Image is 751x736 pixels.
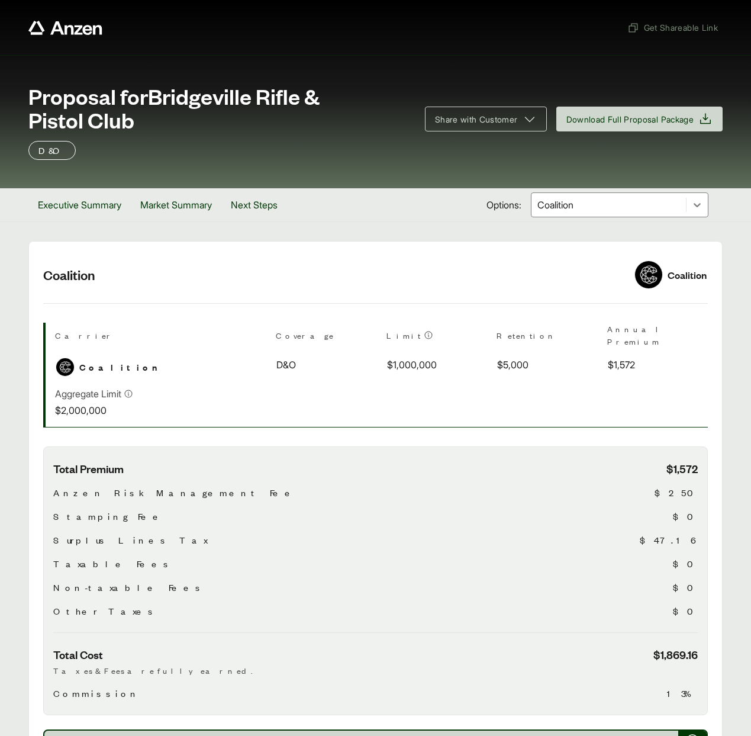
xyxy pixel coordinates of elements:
h2: Coalition [43,266,620,284]
img: Coalition logo [56,358,74,376]
span: $1,572 [608,358,635,372]
th: Carrier [55,323,266,352]
span: $5,000 [497,358,528,372]
a: Anzen website [28,21,102,35]
span: $1,572 [666,461,698,476]
button: Share with Customer [425,107,547,131]
span: Other Taxes [53,604,157,618]
span: Taxable Fees [53,557,173,571]
p: D&O [38,143,66,158]
span: D&O [276,358,296,372]
span: Anzen Risk Management Fee [53,486,296,500]
th: Coverage [276,323,377,352]
span: Stamping Fee [53,509,165,523]
span: $1,000,000 [387,358,437,372]
button: Get Shareable Link [623,17,723,38]
span: $0 [673,580,698,594]
button: Executive Summary [28,188,131,221]
span: Non-taxable Fees [53,580,205,594]
p: Aggregate Limit [55,387,121,401]
span: Commission [53,686,140,700]
span: Download Full Proposal Package [566,113,694,126]
span: 13% [667,686,698,700]
th: Retention [497,323,598,352]
span: Total Cost [53,647,103,662]
span: Options: [486,198,521,212]
button: Download Full Proposal Package [556,107,723,131]
button: Market Summary [131,188,221,221]
p: $2,000,000 [55,403,133,417]
span: Surplus Lines Tax [53,533,207,547]
img: Coalition logo [635,261,662,288]
th: Limit [386,323,488,352]
span: $1,869.16 [653,647,698,662]
span: $0 [673,557,698,571]
span: Coalition [79,360,163,374]
span: $47.16 [640,533,698,547]
th: Annual Premium [607,323,708,352]
span: $250 [655,486,698,500]
span: Proposal for Bridgeville Rifle & Pistol Club [28,84,411,131]
button: Next Steps [221,188,287,221]
span: Get Shareable Link [627,21,718,34]
span: Share with Customer [435,113,518,126]
div: Coalition [668,267,707,283]
span: $0 [673,604,698,618]
span: Total Premium [53,461,124,476]
p: Taxes & Fees are fully earned. [53,664,698,677]
span: $0 [673,509,698,523]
